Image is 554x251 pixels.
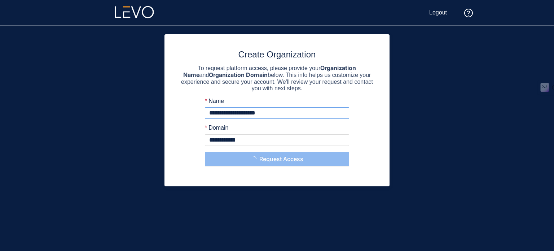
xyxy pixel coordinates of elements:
[259,156,303,162] span: Request Access
[205,125,228,131] label: Domain
[423,7,453,18] button: Logout
[205,152,349,166] button: Request Access
[205,98,224,104] label: Name
[251,156,259,162] span: loading
[179,49,375,60] h3: Create Organization
[205,107,349,119] input: Name
[429,9,447,16] span: Logout
[179,65,375,92] p: To request platform access, please provide your and below. This info helps us customize your expe...
[209,71,268,78] strong: Organization Domain
[205,134,349,146] input: Domain
[183,64,356,78] strong: Organization Name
